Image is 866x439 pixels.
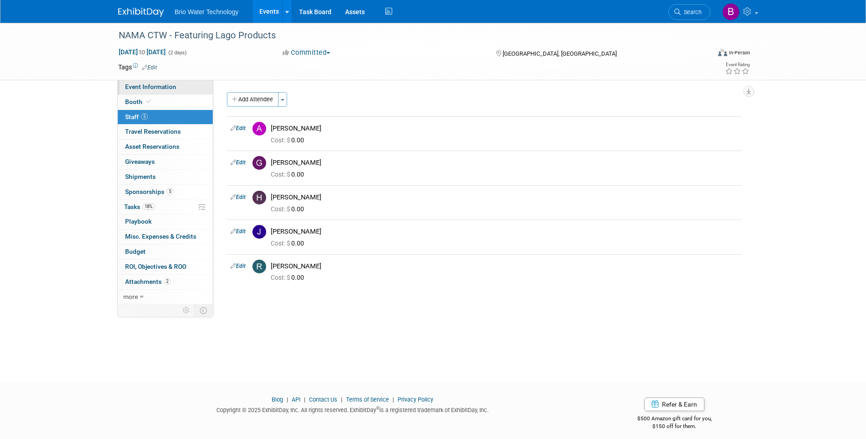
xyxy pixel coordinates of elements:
[252,122,266,136] img: A.jpg
[656,47,751,61] div: Event Format
[271,205,308,213] span: 0.00
[718,49,727,56] img: Format-Inperson.png
[125,218,152,225] span: Playbook
[125,158,155,165] span: Giveaways
[115,27,697,44] div: NAMA CTW - Featuring Lago Products
[252,156,266,170] img: G.jpg
[118,48,166,56] span: [DATE] [DATE]
[168,50,187,56] span: (2 days)
[271,240,291,247] span: Cost: $
[271,274,291,281] span: Cost: $
[271,274,308,281] span: 0.00
[231,194,246,200] a: Edit
[125,173,156,180] span: Shipments
[271,193,738,202] div: [PERSON_NAME]
[118,404,588,414] div: Copyright © 2025 ExhibitDay, Inc. All rights reserved. ExhibitDay is a registered trademark of Ex...
[644,397,704,411] a: Refer & Earn
[681,9,702,16] span: Search
[125,113,148,120] span: Staff
[725,63,750,67] div: Event Rating
[302,396,308,403] span: |
[125,233,196,240] span: Misc. Expenses & Credits
[118,63,157,72] td: Tags
[175,8,239,16] span: Brio Water Technology
[118,155,213,169] a: Giveaways
[123,293,138,300] span: more
[390,396,396,403] span: |
[118,170,213,184] a: Shipments
[668,4,710,20] a: Search
[125,188,173,195] span: Sponsorships
[284,396,290,403] span: |
[227,92,278,107] button: Add Attendee
[118,245,213,259] a: Budget
[339,396,345,403] span: |
[271,205,291,213] span: Cost: $
[118,200,213,214] a: Tasks18%
[398,396,433,403] a: Privacy Policy
[729,49,750,56] div: In-Person
[271,124,738,133] div: [PERSON_NAME]
[346,396,389,403] a: Terms of Service
[125,278,171,285] span: Attachments
[194,304,213,316] td: Toggle Event Tabs
[142,64,157,71] a: Edit
[271,171,308,178] span: 0.00
[252,260,266,273] img: R.jpg
[271,158,738,167] div: [PERSON_NAME]
[167,188,173,195] span: 5
[722,3,740,21] img: Brandye Gahagan
[271,136,291,144] span: Cost: $
[142,203,155,210] span: 18%
[118,8,164,17] img: ExhibitDay
[125,98,153,105] span: Booth
[118,290,213,304] a: more
[231,228,246,235] a: Edit
[178,304,194,316] td: Personalize Event Tab Strip
[118,140,213,154] a: Asset Reservations
[118,230,213,244] a: Misc. Expenses & Credits
[118,110,213,125] a: Staff5
[271,240,308,247] span: 0.00
[309,396,337,403] a: Contact Us
[125,143,179,150] span: Asset Reservations
[141,113,148,120] span: 5
[125,83,176,90] span: Event Information
[118,260,213,274] a: ROI, Objectives & ROO
[125,263,186,270] span: ROI, Objectives & ROO
[231,263,246,269] a: Edit
[376,406,379,411] sup: ®
[252,191,266,204] img: H.jpg
[118,125,213,139] a: Travel Reservations
[118,80,213,94] a: Event Information
[231,159,246,166] a: Edit
[252,225,266,239] img: J.jpg
[231,125,246,131] a: Edit
[118,95,213,110] a: Booth
[124,203,155,210] span: Tasks
[271,227,738,236] div: [PERSON_NAME]
[125,128,181,135] span: Travel Reservations
[118,275,213,289] a: Attachments2
[118,214,213,229] a: Playbook
[272,396,283,403] a: Blog
[138,48,147,56] span: to
[271,136,308,144] span: 0.00
[271,262,738,271] div: [PERSON_NAME]
[279,48,334,57] button: Committed
[292,396,300,403] a: API
[125,248,146,255] span: Budget
[601,423,748,430] div: $150 off for them.
[503,50,617,57] span: [GEOGRAPHIC_DATA], [GEOGRAPHIC_DATA]
[147,99,151,104] i: Booth reservation complete
[601,409,748,430] div: $500 Amazon gift card for you,
[164,278,171,285] span: 2
[271,171,291,178] span: Cost: $
[118,185,213,199] a: Sponsorships5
